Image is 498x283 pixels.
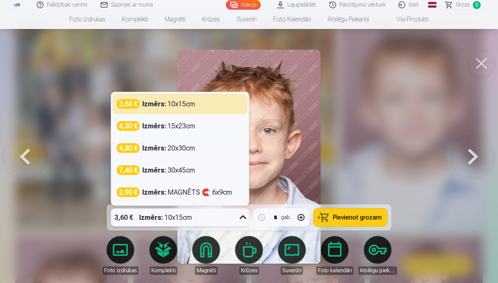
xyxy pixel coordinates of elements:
[117,165,140,175] div: 7,40 €
[117,121,140,131] div: 4,30 €
[142,99,166,109] strong: Izmērs :
[281,266,303,275] div: Suvenīri
[194,10,228,29] a: Krūzes
[142,143,195,153] div: 20x30cm
[265,10,319,29] a: Foto kalendāri
[103,266,138,275] div: Foto izdrukas
[150,266,177,275] div: Komplekti
[142,187,166,197] strong: Izmērs :
[195,266,218,275] div: Magnēti
[314,208,387,226] button: Pievienot grozam
[142,187,232,197] div: MAGNĒTS 🧲 6x9cm
[315,236,354,275] a: Foto kalendāri
[156,10,194,29] a: Magnēti
[142,121,195,131] div: 15x23cm
[473,1,481,9] span: 0
[142,143,166,153] strong: Izmērs :
[13,3,21,7] img: /fa4
[139,208,192,226] div: 10x15cm
[316,266,353,275] div: Foto kalendāri
[319,10,377,29] a: Atslēgu piekariņi
[358,236,397,275] a: Atslēgu piekariņi
[117,187,140,197] div: 3,90 €
[273,236,311,275] a: Suvenīri
[117,143,140,153] div: 4,80 €
[358,266,397,275] div: Atslēgu piekariņi
[142,121,166,131] strong: Izmērs :
[142,165,166,175] strong: Izmērs :
[377,10,437,29] a: Visi produkti
[142,99,195,109] div: 10x15cm
[111,208,137,226] div: 3,60 €
[239,266,259,275] div: Krūzes
[456,1,470,9] span: Grozs
[281,213,292,222] div: gab.
[61,10,114,29] a: Foto izdrukas
[230,236,268,275] a: Krūzes
[228,10,265,29] a: Suvenīri
[117,99,140,109] div: 3,60 €
[187,236,225,275] a: Magnēti
[139,213,163,222] strong: Izmērs :
[114,10,156,29] a: Komplekti
[101,236,140,275] a: Foto izdrukas
[142,165,195,175] div: 30x45cm
[144,236,183,275] a: Komplekti
[333,214,382,221] span: Pievienot grozam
